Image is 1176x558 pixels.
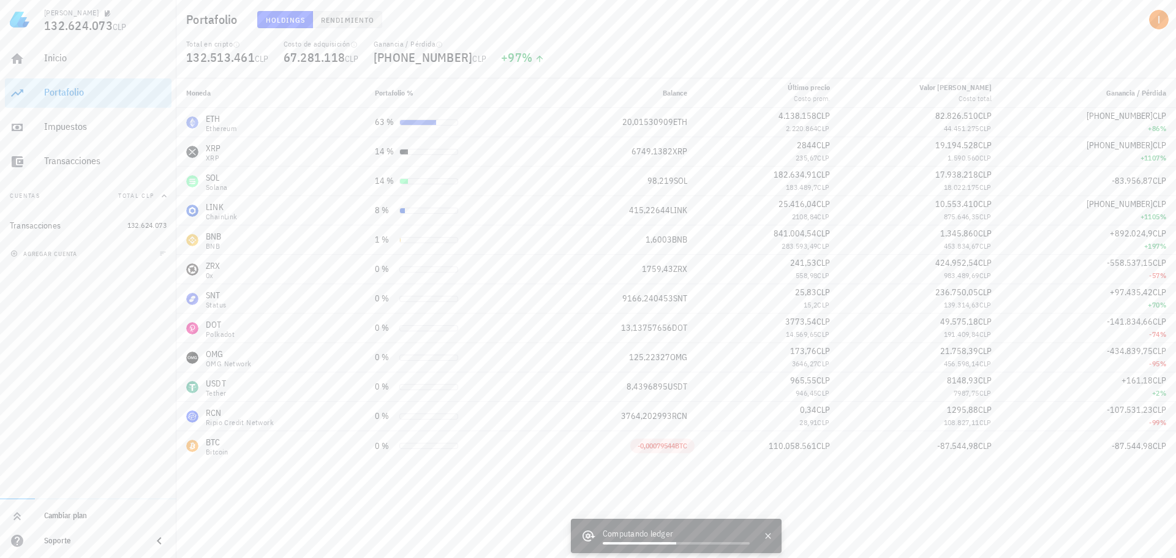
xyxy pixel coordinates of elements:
[186,234,198,246] div: BNB-icon
[978,375,992,386] span: CLP
[668,381,687,392] span: USDT
[186,381,198,393] div: USDT-icon
[940,345,978,356] span: 21.758,39
[10,221,61,231] div: Transacciones
[1107,257,1153,268] span: -558.537,15
[817,183,829,192] span: CLP
[374,49,473,66] span: [PHONE_NUMBER]
[603,527,750,542] div: Computando ledger
[375,88,413,97] span: Portafolio %
[670,205,687,216] span: LINK
[817,388,829,398] span: CLP
[944,212,979,221] span: 875.646,35
[646,234,672,245] span: 1,6003
[816,287,830,298] span: CLP
[785,316,816,327] span: 3773,54
[1107,345,1153,356] span: -434.839,75
[672,322,687,333] span: DOT
[1160,153,1166,162] span: %
[1107,404,1153,415] span: -107.531,23
[935,140,978,151] span: 19.194.528
[206,436,228,448] div: BTC
[663,88,687,97] span: Balance
[817,124,829,133] span: CLP
[978,110,992,121] span: CLP
[796,153,817,162] span: 235,67
[206,142,221,154] div: XRP
[978,345,992,356] span: CLP
[1160,212,1166,221] span: %
[675,441,687,450] span: BTC
[1149,10,1169,29] div: avatar
[206,113,236,125] div: ETH
[375,263,394,276] div: 0 %
[786,124,818,133] span: 2.220.864
[206,260,221,272] div: ZRX
[546,78,697,108] th: Balance: Sin ordenar. Pulse para ordenar de forma ascendente.
[935,257,978,268] span: 424.952,54
[790,345,816,356] span: 173,76
[817,300,829,309] span: CLP
[769,440,816,451] span: 110.058.561
[978,140,992,151] span: CLP
[978,316,992,327] span: CLP
[817,359,829,368] span: CLP
[954,388,979,398] span: 7987,75
[1106,88,1166,97] span: Ganancia / Pérdida
[1153,404,1166,415] span: CLP
[778,110,816,121] span: 4.138.158
[1153,287,1166,298] span: CLP
[816,198,830,209] span: CLP
[797,140,816,151] span: 2844
[788,82,830,93] div: Último precio
[935,198,978,209] span: 10.553.410
[944,330,979,339] span: 191.409,84
[365,78,546,108] th: Portafolio %: Sin ordenar. Pulse para ordenar de forma ascendente.
[345,53,359,64] span: CLP
[176,78,365,108] th: Moneda
[127,221,167,230] span: 132.624.073
[7,247,83,260] button: agregar cuenta
[774,228,816,239] span: 841.004,54
[622,116,673,127] span: 20,01530909
[206,348,251,360] div: OMG
[1160,300,1166,309] span: %
[948,153,979,162] span: 1.590.560
[947,375,978,386] span: 8148,93
[472,53,486,64] span: CLP
[44,17,113,34] span: 132.624.073
[5,44,171,74] a: Inicio
[782,241,817,251] span: 283.593,49
[935,110,978,121] span: 82.826.510
[206,390,226,397] div: Tether
[629,352,670,363] span: 125,22327
[786,183,818,192] span: 183.489,7
[642,263,673,274] span: 1759,43
[940,316,978,327] span: 49.575,18
[919,82,992,93] div: Valor [PERSON_NAME]
[979,241,992,251] span: CLP
[186,116,198,129] div: ETH-icon
[206,319,235,331] div: DOT
[44,511,167,521] div: Cambiar plan
[1110,287,1153,298] span: +97.435,42
[1011,358,1166,370] div: -95
[206,213,238,221] div: ChainLink
[206,448,228,456] div: Bitcoin
[186,263,198,276] div: ZRX-icon
[206,272,221,279] div: 0x
[374,39,486,49] div: Ganancia / Pérdida
[44,86,167,98] div: Portafolio
[978,404,992,415] span: CLP
[5,78,171,108] a: Portafolio
[206,201,238,213] div: LINK
[944,418,979,427] span: 108.827,11
[944,271,979,280] span: 983.489,69
[1153,375,1166,386] span: CLP
[1011,211,1166,223] div: +1105
[816,345,830,356] span: CLP
[1153,316,1166,327] span: CLP
[1001,78,1176,108] th: Ganancia / Pérdida: Sin ordenar. Pulse para ordenar de forma ascendente.
[522,49,532,66] span: %
[622,293,673,304] span: 9166,240453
